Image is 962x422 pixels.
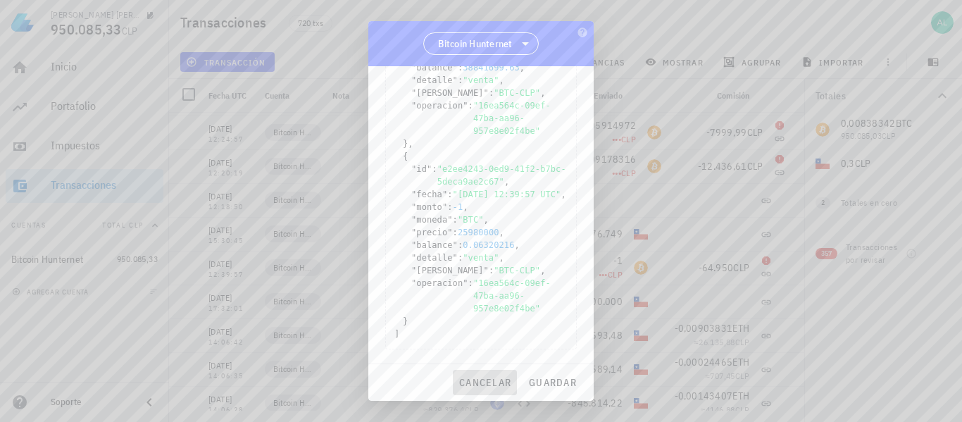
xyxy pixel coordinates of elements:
[458,228,499,237] span: 25980000
[411,239,463,252] span: "balance"
[458,253,463,263] span: :
[489,266,494,275] span: :
[411,61,463,74] span: "balance"
[411,87,494,99] span: "[PERSON_NAME]"
[499,75,504,85] span: ,
[473,278,551,314] span: "16ea564c-09ef-47ba-aa96-957e8e02f4be"
[484,215,489,225] span: ,
[411,163,437,188] span: "id"
[458,63,463,73] span: :
[453,215,458,225] span: :
[468,101,473,111] span: :
[540,88,545,98] span: ,
[468,278,473,288] span: :
[463,240,514,250] span: 0.06320216
[463,63,520,73] span: 38841699.63
[473,101,551,136] span: "16ea564c-09ef-47ba-aa96-957e8e02f4be"
[411,213,458,226] span: "moneda"
[394,329,399,339] span: ]
[523,370,582,395] button: guardar
[411,226,458,239] span: "precio"
[458,75,463,85] span: :
[494,266,540,275] span: "BTC-CLP"
[561,190,566,199] span: ,
[540,266,545,275] span: ,
[499,228,504,237] span: ,
[403,139,408,149] span: }
[489,88,494,98] span: :
[463,202,468,212] span: ,
[528,376,577,389] span: guardar
[463,75,499,85] span: "venta"
[499,253,504,263] span: ,
[453,190,561,199] span: "[DATE] 12:39:57 UTC"
[458,215,484,225] span: "BTC"
[411,188,453,201] span: "fecha"
[411,201,453,213] span: "monto"
[437,164,566,187] span: "e2ee4243-0ed9-41f2-b7bc-5deca9ae2c67"
[458,240,463,250] span: :
[447,190,452,199] span: :
[494,88,540,98] span: "BTC-CLP"
[515,240,520,250] span: ,
[432,164,437,174] span: :
[411,99,473,137] span: "operacion"
[411,74,463,87] span: "detalle"
[438,37,512,51] span: Bitcoin Hunternet
[403,151,408,161] span: {
[453,202,463,212] span: -1
[411,277,473,315] span: "operacion"
[447,202,452,212] span: :
[453,370,517,395] button: cancelar
[458,376,511,389] span: cancelar
[504,177,509,187] span: ,
[520,63,525,73] span: ,
[411,252,463,264] span: "detalle"
[411,264,494,277] span: "[PERSON_NAME]"
[408,139,413,149] span: ,
[463,253,499,263] span: "venta"
[453,228,458,237] span: :
[403,316,408,326] span: }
